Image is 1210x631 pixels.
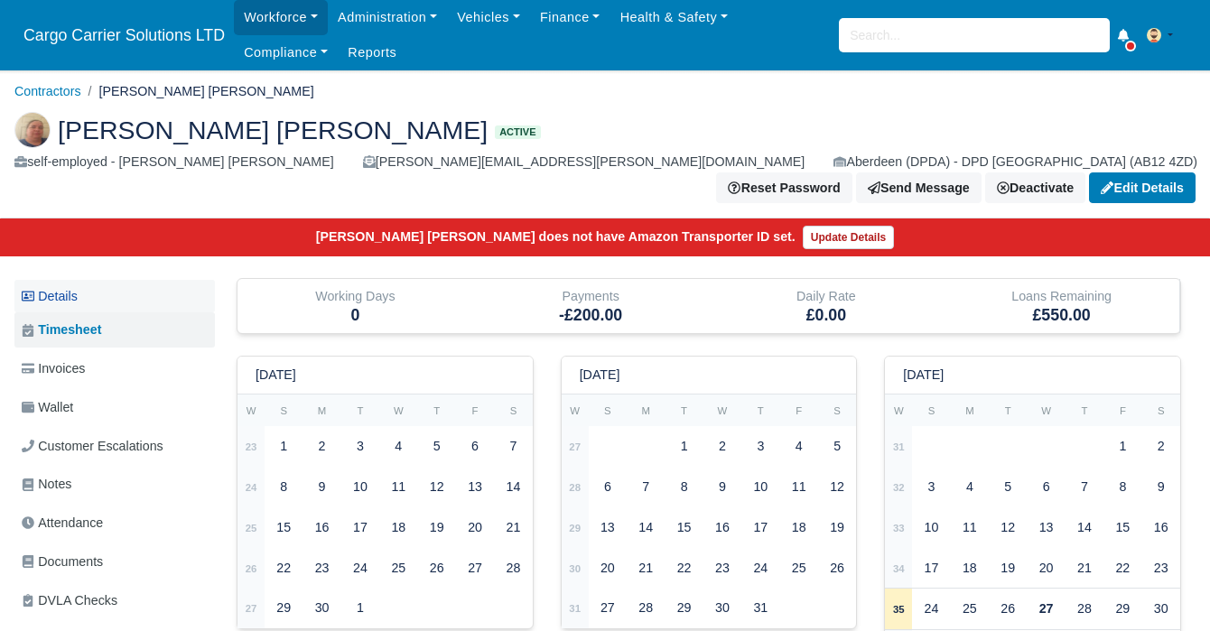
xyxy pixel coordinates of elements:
small: M [318,405,326,416]
span: Cargo Carrier Solutions LTD [14,17,234,53]
div: 27 [459,551,491,586]
div: self-employed - [PERSON_NAME] [PERSON_NAME] [14,152,334,172]
div: 30 [706,590,739,626]
a: Documents [14,544,215,580]
small: T [758,405,764,416]
div: 31 [744,590,777,626]
a: Update Details [803,226,894,249]
span: [PERSON_NAME] [PERSON_NAME] [58,117,488,143]
div: 14 [497,469,529,505]
span: Attendance [22,513,103,534]
div: Payments [473,279,709,333]
a: Invoices [14,351,215,386]
div: 18 [382,510,414,545]
div: 5 [421,429,453,464]
h6: [DATE] [256,367,296,383]
strong: 27 [246,603,257,614]
a: Reports [338,35,406,70]
strong: 28 [569,482,581,493]
div: 21 [497,510,529,545]
div: 15 [267,510,300,545]
div: 14 [629,510,662,545]
div: 28 [629,590,662,626]
strong: 24 [246,482,257,493]
div: 12 [421,469,453,505]
div: 17 [344,510,377,545]
span: Timesheet [22,320,101,340]
a: DVLA Checks [14,583,215,618]
div: 21 [629,551,662,586]
div: Payments [487,286,695,307]
small: F [1120,405,1126,416]
div: 22 [267,551,300,586]
strong: 26 [246,563,257,574]
strong: 31 [569,603,581,614]
div: 10 [744,469,777,505]
small: F [472,405,479,416]
div: 16 [706,510,739,545]
strong: 23 [246,441,257,452]
small: S [280,405,287,416]
a: Timesheet [14,312,215,348]
a: Details [14,280,215,313]
small: M [965,405,973,416]
div: 27 [591,590,624,626]
h5: £0.00 [722,306,931,325]
a: Deactivate [985,172,1085,203]
div: 6 [591,469,624,505]
div: Loans Remaining [957,286,1166,307]
div: 13 [459,469,491,505]
strong: 29 [569,523,581,534]
div: 4 [382,429,414,464]
a: Cargo Carrier Solutions LTD [14,18,234,53]
small: T [357,405,363,416]
span: Active [495,125,540,139]
span: Customer Escalations [22,436,163,457]
div: 19 [421,510,453,545]
div: 28 [497,551,529,586]
div: 2 [305,429,338,464]
small: T [1082,405,1088,416]
span: Wallet [22,397,73,418]
div: 5 [821,429,853,464]
div: 8 [267,469,300,505]
small: T [1005,405,1011,416]
h6: [DATE] [580,367,620,383]
a: Contractors [14,84,81,98]
small: F [796,405,802,416]
small: T [433,405,440,416]
a: Notes [14,467,215,502]
div: 23 [706,551,739,586]
div: 26 [821,551,853,586]
div: 11 [382,469,414,505]
div: 8 [667,469,700,505]
small: S [604,405,611,416]
div: 18 [783,510,815,545]
h5: 0 [251,306,460,325]
a: Customer Escalations [14,429,215,464]
small: S [510,405,517,416]
div: 3 [744,429,777,464]
strong: 25 [246,523,257,534]
div: 11 [783,469,815,505]
div: Chat Widget [886,422,1210,631]
div: 9 [706,469,739,505]
small: W [394,405,404,416]
div: 17 [744,510,777,545]
div: 1 [344,590,377,626]
a: Wallet [14,390,215,425]
a: Send Message [856,172,982,203]
h5: -£200.00 [487,306,695,325]
div: Aberdeen (DPDA) - DPD [GEOGRAPHIC_DATA] (AB12 4ZD) [833,152,1197,172]
div: 10 [344,469,377,505]
small: S [833,405,841,416]
div: Daily Rate [709,279,945,333]
div: 24 [744,551,777,586]
span: Documents [22,552,103,572]
small: S [1158,405,1165,416]
div: 25 [783,551,815,586]
div: Working Days [237,279,473,333]
small: W [1041,405,1051,416]
div: [PERSON_NAME][EMAIL_ADDRESS][PERSON_NAME][DOMAIN_NAME] [363,152,805,172]
div: Working Days [251,286,460,307]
